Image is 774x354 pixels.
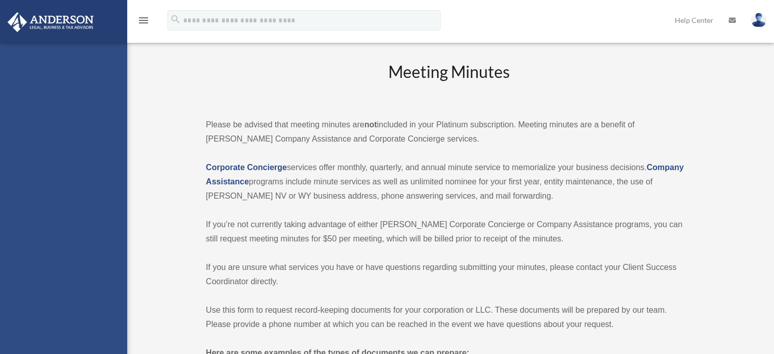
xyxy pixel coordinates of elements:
p: If you’re not currently taking advantage of either [PERSON_NAME] Corporate Concierge or Company A... [206,217,693,246]
a: menu [137,18,150,26]
i: menu [137,14,150,26]
p: If you are unsure what services you have or have questions regarding submitting your minutes, ple... [206,260,693,289]
p: services offer monthly, quarterly, and annual minute service to memorialize your business decisio... [206,160,693,203]
p: Please be advised that meeting minutes are included in your Platinum subscription. Meeting minute... [206,118,693,146]
img: User Pic [751,13,766,28]
i: search [170,14,181,25]
a: Corporate Concierge [206,163,287,172]
h2: Meeting Minutes [206,61,693,103]
p: Use this form to request record-keeping documents for your corporation or LLC. These documents wi... [206,303,693,332]
a: Company Assistance [206,163,684,186]
img: Anderson Advisors Platinum Portal [5,12,97,32]
strong: not [364,120,377,129]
